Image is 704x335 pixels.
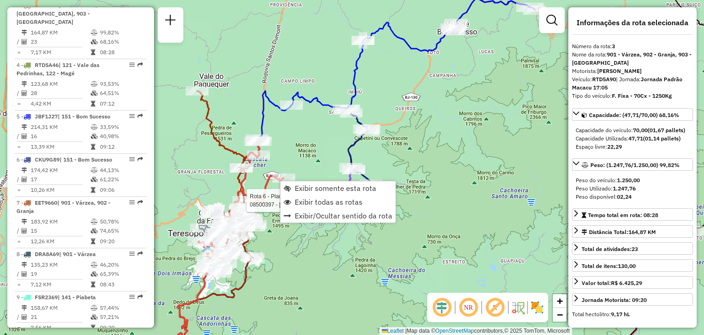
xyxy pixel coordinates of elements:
[99,313,143,322] td: 57,21%
[91,134,98,139] i: % de utilização da cubagem
[572,108,693,121] a: Capacidade: (47,71/70,00) 68,16%
[530,300,544,315] img: Exibir/Ocultar setores
[91,262,98,268] i: % de utilização do peso
[617,193,632,200] strong: 02,24
[22,167,27,173] i: Distância Total
[99,280,143,289] td: 08:43
[16,61,99,77] span: | 121 - Vale das Pedrinhas, 122 - Magé
[91,305,98,311] i: % de utilização do peso
[16,199,110,214] span: | 901 - Várzea, 902 - Granja
[35,2,59,9] span: RTD5A90
[628,135,643,142] strong: 47,71
[35,113,58,120] span: JBF1J27
[91,282,95,287] i: Tempo total em rota
[648,127,685,134] strong: (01,67 pallets)
[295,198,363,206] span: Exibir todas as rotas
[129,294,135,300] em: Opções
[60,156,112,163] span: | 151 - Bom Sucesso
[382,328,404,334] a: Leaflet
[99,132,143,141] td: 40,98%
[572,51,692,66] strong: 901 - Várzea, 902 - Granja, 903 - [GEOGRAPHIC_DATA]
[582,262,636,270] div: Total de itens:
[16,132,21,141] td: /
[30,323,90,332] td: 7,56 KM
[99,269,143,279] td: 65,39%
[30,79,90,89] td: 123,68 KM
[30,280,90,289] td: 7,12 KM
[99,79,143,89] td: 93,53%
[611,311,630,318] strong: 9,17 hL
[99,323,143,332] td: 09:20
[572,76,682,91] span: | Jornada:
[129,113,135,119] em: Opções
[99,237,143,246] td: 09:20
[91,144,95,150] i: Tempo total em rota
[16,89,21,98] td: /
[607,143,622,150] strong: 22,29
[30,226,90,235] td: 15
[405,328,407,334] span: |
[588,212,658,218] span: Tempo total em rota: 08:28
[137,62,143,67] em: Rota exportada
[572,42,693,50] div: Número da rota:
[572,208,693,221] a: Tempo total em rota: 08:28
[613,185,636,192] strong: 1.247,76
[99,48,143,57] td: 08:28
[30,89,90,98] td: 28
[22,228,27,234] i: Total de Atividades
[572,225,693,238] a: Distância Total:164,87 KM
[611,279,642,286] strong: R$ 6.425,29
[582,246,638,252] span: Total de atividades:
[99,28,143,37] td: 99,82%
[30,313,90,322] td: 21
[16,61,99,77] span: 4 -
[16,185,21,195] td: =
[202,246,214,257] img: Teresópolis
[557,295,563,307] span: +
[295,184,376,192] span: Exibir somente esta rota
[572,173,693,205] div: Peso: (1.247,76/1.250,00) 99,82%
[589,112,679,118] span: Capacidade: (47,71/70,00) 68,16%
[99,303,143,313] td: 57,44%
[16,313,21,322] td: /
[576,184,689,193] div: Peso Utilizado:
[280,209,396,223] li: Exibir/Ocultar sentido da rota
[22,262,27,268] i: Distância Total
[35,199,57,206] span: EET9660
[16,269,21,279] td: /
[592,76,616,83] strong: RTD5A90
[16,156,112,163] span: 6 -
[58,113,110,120] span: | 151 - Bom Sucesso
[628,229,656,235] span: 164,87 KM
[91,219,98,224] i: % de utilização do peso
[22,134,27,139] i: Total de Atividades
[137,200,143,205] em: Rota exportada
[91,101,95,106] i: Tempo total em rota
[91,30,98,35] i: % de utilização do peso
[16,199,110,214] span: 7 -
[91,90,98,96] i: % de utilização da cubagem
[612,43,615,50] strong: 3
[22,81,27,87] i: Distância Total
[137,113,143,119] em: Rota exportada
[379,327,572,335] div: Map data © contributors,© 2025 TomTom, Microsoft
[618,262,636,269] strong: 130,00
[30,123,90,132] td: 214,31 KM
[137,294,143,300] em: Rota exportada
[91,187,95,193] i: Tempo total em rota
[572,67,693,75] div: Motorista:
[99,260,143,269] td: 46,20%
[129,62,135,67] em: Opções
[91,228,98,234] i: % de utilização da cubagem
[16,113,110,120] span: 5 -
[572,18,693,27] h4: Informações da rota selecionada
[30,99,90,108] td: 4,42 KM
[99,166,143,175] td: 44,13%
[99,226,143,235] td: 74,65%
[16,226,21,235] td: /
[35,251,59,257] span: DRA8A69
[572,276,693,289] a: Valor total:R$ 6.425,29
[16,237,21,246] td: =
[16,99,21,108] td: =
[553,294,566,308] a: Zoom in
